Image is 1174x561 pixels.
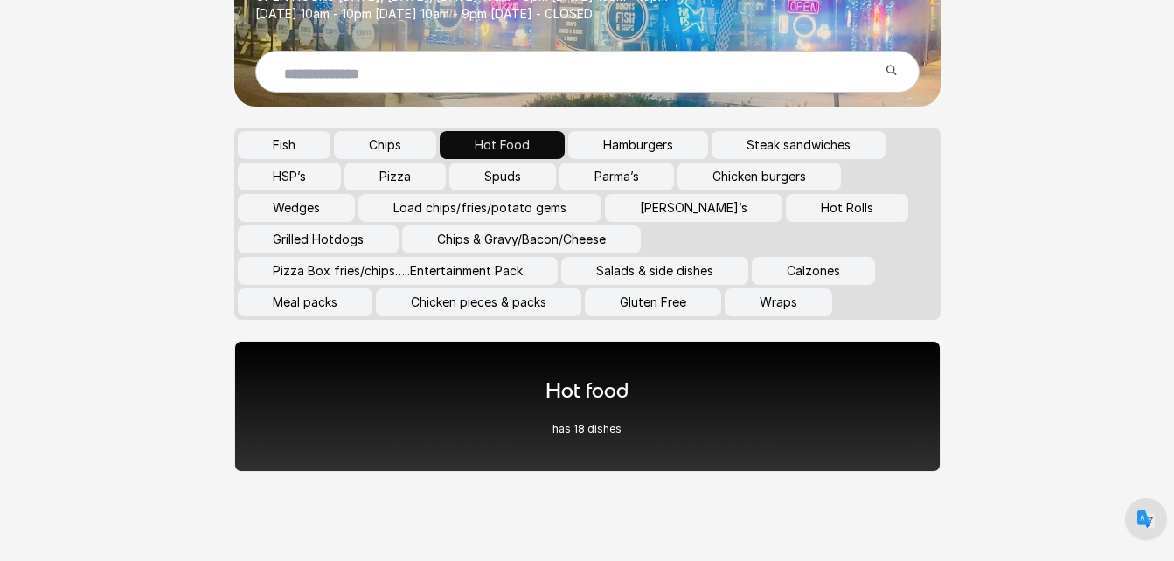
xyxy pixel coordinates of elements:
button: Wraps [725,288,832,316]
button: Load chips/fries/potato gems [358,194,601,222]
button: Pizza Box fries/chips…..Entertainment Pack [238,257,558,285]
button: Spuds [449,163,556,190]
button: Steak sandwiches [712,131,886,159]
button: Calzones [752,257,875,285]
p: has 18 dishes [545,422,629,436]
button: Pizza [344,163,446,190]
button: Wedges [238,194,355,222]
button: Chips [334,131,436,159]
button: Hamburgers [568,131,708,159]
button: Meal packs [238,288,372,316]
img: default.png [1137,510,1155,528]
button: Parma’s [559,163,674,190]
button: Hot Rolls [786,194,908,222]
button: Salads & side dishes [561,257,748,285]
button: Chips & Gravy/Bacon/Cheese [402,225,641,253]
button: HSP’s [238,163,341,190]
button: Chicken pieces & packs [376,288,581,316]
button: Fish [238,131,330,159]
button: Grilled Hotdogs [238,225,399,253]
button: Chicken burgers [677,163,841,190]
button: Gluten Free [585,288,721,316]
button: [PERSON_NAME]’s [605,194,782,222]
button: Hot Food [440,131,565,159]
h1: Hot food [545,377,629,405]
